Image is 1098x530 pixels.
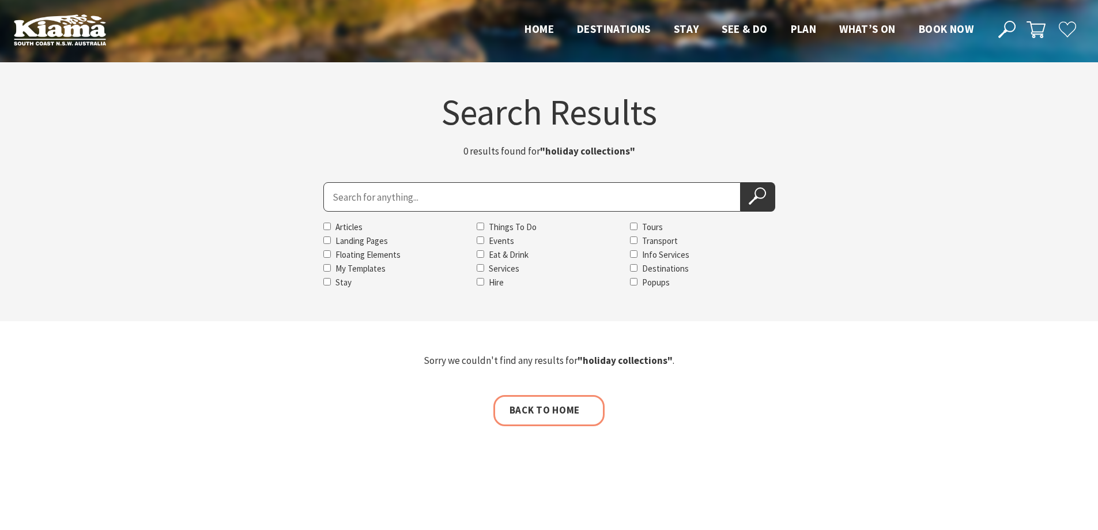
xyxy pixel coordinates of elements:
p: Sorry we couldn't find any results for . [208,353,891,369]
span: Home [525,22,554,36]
label: Destinations [642,263,689,274]
span: Book now [919,22,974,36]
label: Popups [642,277,670,288]
label: Articles [335,221,363,232]
span: Stay [674,22,699,36]
p: 0 results found for [405,144,693,159]
label: Floating Elements [335,249,401,260]
span: What’s On [839,22,896,36]
label: Info Services [642,249,689,260]
nav: Main Menu [513,20,985,39]
input: Search for: [323,182,741,212]
label: Stay [335,277,352,288]
span: See & Do [722,22,767,36]
label: Events [489,235,514,246]
h1: Search Results [208,94,891,130]
label: Landing Pages [335,235,388,246]
label: Eat & Drink [489,249,529,260]
strong: "holiday collections" [578,354,673,367]
span: Destinations [577,22,651,36]
label: Things To Do [489,221,537,232]
label: Tours [642,221,663,232]
label: My Templates [335,263,386,274]
a: Back to home [493,395,605,426]
label: Services [489,263,519,274]
label: Hire [489,277,504,288]
img: Kiama Logo [14,14,106,46]
strong: "holiday collections" [540,145,635,157]
label: Transport [642,235,678,246]
span: Plan [791,22,817,36]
